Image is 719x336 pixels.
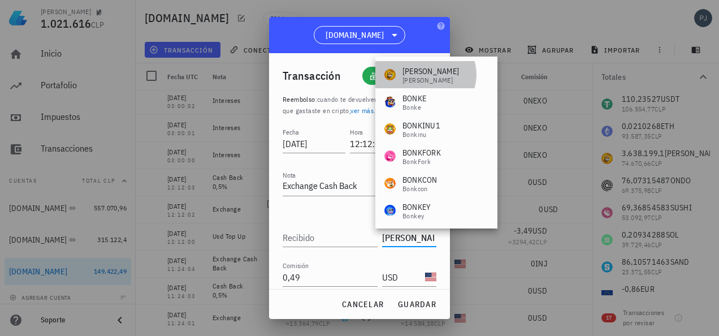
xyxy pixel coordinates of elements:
div: BONKFORK-icon [384,150,396,162]
span: [DOMAIN_NAME] [326,29,384,41]
input: Moneda [382,229,434,247]
div: Bonke [402,104,426,111]
div: BONKEY [402,201,431,213]
div: Bonkcon [402,186,438,192]
button: guardar [393,294,441,315]
span: cancelar [341,299,384,309]
div: Transacción [283,67,341,85]
div: BONKE [402,93,426,104]
div: BONKFORK [402,147,441,158]
input: Moneda [382,268,423,286]
label: Hora [350,128,363,136]
div: Bonkey [402,213,431,219]
div: BONKINU1 [402,120,440,131]
a: ver más [350,106,374,115]
div: BONKINU1-icon [384,123,396,135]
div: [PERSON_NAME] [402,66,459,77]
div: BONKEY-icon [384,205,396,216]
div: Bonkinu [402,131,440,138]
div: BONKCON-icon [384,178,396,189]
div: BonkFork [402,158,441,165]
button: cancelar [337,294,388,315]
div: USD-icon [425,272,436,283]
label: Fecha [283,128,299,136]
div: BONK-icon [384,69,396,80]
label: Comisión [283,261,309,270]
span: guardar [397,299,436,309]
span: cuando te devuelven una parte de lo que gastaste en cripto, . [283,95,425,115]
div: BONKE-icon [384,96,396,107]
div: [PERSON_NAME] [402,77,459,84]
div: BONKCON [402,174,438,186]
span: Reembolso [283,95,315,104]
p: : [283,94,436,117]
label: Nota [283,171,296,179]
